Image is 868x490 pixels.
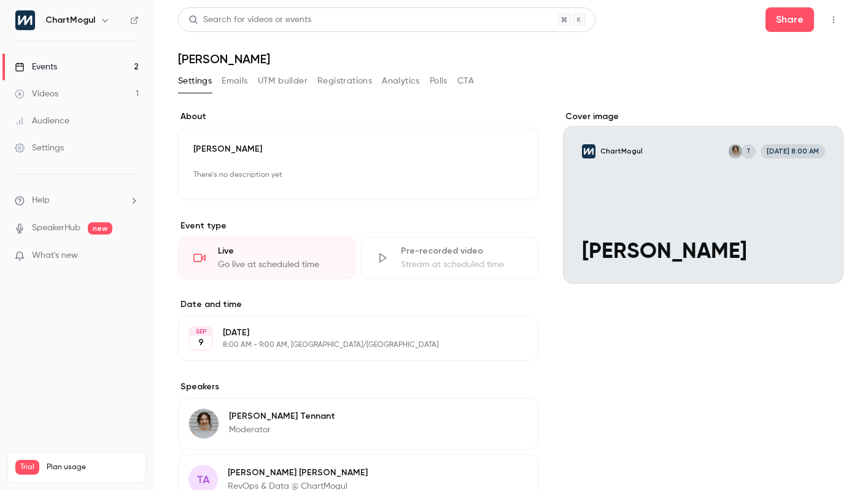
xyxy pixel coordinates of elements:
[193,143,523,155] p: [PERSON_NAME]
[223,327,473,339] p: [DATE]
[430,71,448,91] button: Polls
[15,10,35,30] img: ChartMogul
[222,71,247,91] button: Emails
[15,460,39,475] span: Trial
[198,336,204,349] p: 9
[178,220,538,232] p: Event type
[229,410,335,422] p: [PERSON_NAME] Tennant
[218,245,341,257] div: Live
[178,298,538,311] label: Date and time
[457,71,474,91] button: CTA
[178,381,538,393] label: Speakers
[178,71,212,91] button: Settings
[401,259,524,271] div: Stream at scheduled time
[563,111,843,284] section: Cover image
[32,249,78,262] span: What's new
[178,398,538,449] div: Megan Tennant[PERSON_NAME] TennantModerator
[188,14,311,26] div: Search for videos or events
[223,340,473,350] p: 8:00 AM - 9:00 AM, [GEOGRAPHIC_DATA]/[GEOGRAPHIC_DATA]
[15,115,69,127] div: Audience
[15,61,57,73] div: Events
[32,222,80,235] a: SpeakerHub
[229,424,335,436] p: Moderator
[32,194,50,207] span: Help
[382,71,420,91] button: Analytics
[218,259,341,271] div: Go live at scheduled time
[228,467,368,479] p: [PERSON_NAME] [PERSON_NAME]
[15,88,58,100] div: Videos
[189,409,219,438] img: Megan Tennant
[15,142,64,154] div: Settings
[258,71,308,91] button: UTM builder
[765,7,814,32] button: Share
[47,462,138,472] span: Plan usage
[178,111,538,123] label: About
[190,327,212,336] div: SEP
[178,52,843,66] h1: [PERSON_NAME]
[193,165,523,185] p: There's no description yet
[15,194,139,207] li: help-dropdown-opener
[361,237,539,279] div: Pre-recorded videoStream at scheduled time
[178,237,356,279] div: LiveGo live at scheduled time
[45,14,95,26] h6: ChartMogul
[401,245,524,257] div: Pre-recorded video
[563,111,843,123] label: Cover image
[196,472,210,488] span: TA
[317,71,372,91] button: Registrations
[88,222,112,235] span: new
